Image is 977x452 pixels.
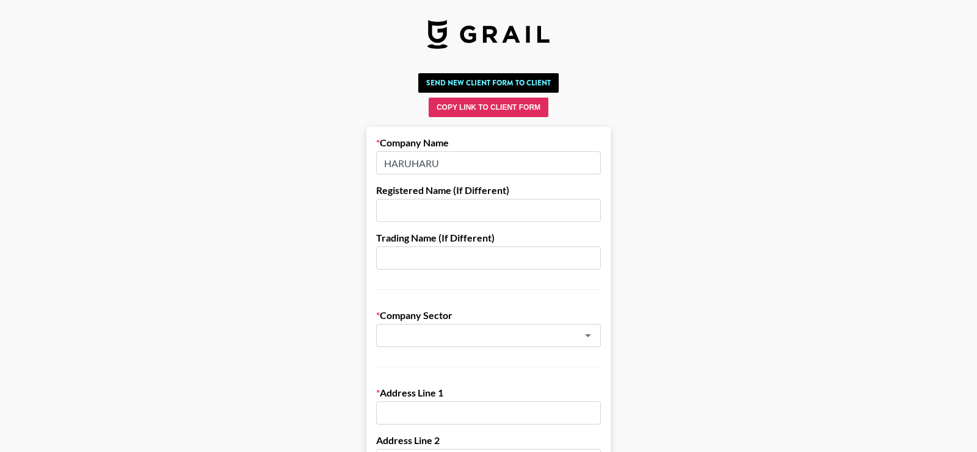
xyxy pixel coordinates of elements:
label: Address Line 1 [376,387,601,399]
label: Trading Name (If Different) [376,232,601,244]
button: Send New Client Form to Client [418,73,559,93]
label: Company Name [376,137,601,149]
label: Registered Name (If Different) [376,184,601,196]
label: Address Line 2 [376,434,601,447]
button: Copy Link to Client Form [429,98,548,117]
img: Grail Talent Logo [427,20,550,49]
label: Company Sector [376,309,601,321]
button: Open [579,327,597,344]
